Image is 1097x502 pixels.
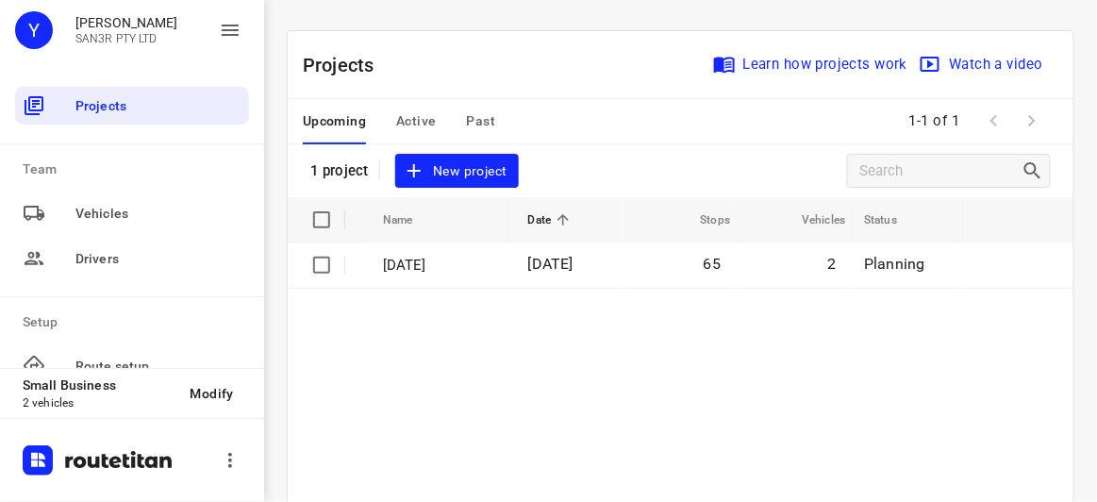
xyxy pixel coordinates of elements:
[15,194,249,232] div: Vehicles
[528,255,573,273] span: [DATE]
[859,157,1022,186] input: Search projects
[676,209,731,231] span: Stops
[864,255,924,273] span: Planning
[23,312,249,332] p: Setup
[827,255,836,273] span: 2
[303,51,390,79] p: Projects
[407,159,507,183] span: New project
[23,159,249,179] p: Team
[191,386,234,401] span: Modify
[528,209,576,231] span: Date
[383,255,500,276] p: [DATE]
[15,347,249,385] div: Route setup
[15,240,249,277] div: Drivers
[704,255,721,273] span: 65
[383,209,438,231] span: Name
[467,109,496,133] span: Past
[75,96,241,116] span: Projects
[75,32,178,45] p: SAN3R PTY LTD
[75,15,178,30] p: Yvonne Wong
[23,377,175,393] p: Small Business
[395,154,518,189] button: New project
[75,249,241,269] span: Drivers
[15,87,249,125] div: Projects
[75,204,241,224] span: Vehicles
[864,209,922,231] span: Status
[396,109,436,133] span: Active
[975,102,1013,140] span: Previous Page
[15,11,53,49] div: Y
[902,101,968,142] span: 1-1 of 1
[777,209,845,231] span: Vehicles
[175,376,249,410] button: Modify
[1022,159,1050,182] div: Search
[23,396,175,410] p: 2 vehicles
[310,162,368,179] p: 1 project
[1013,102,1051,140] span: Next Page
[75,357,241,376] span: Route setup
[303,109,366,133] span: Upcoming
